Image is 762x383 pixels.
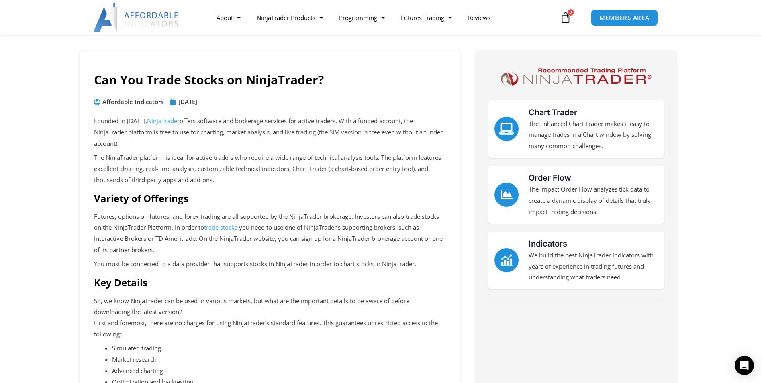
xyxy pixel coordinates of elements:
a: trade stocks, [204,223,239,231]
p: Futures, options on futures, and forex trading are all supported by the NinjaTrader brokerage. In... [94,211,445,256]
a: Indicators [529,239,567,249]
a: MEMBERS AREA [591,10,658,26]
a: Futures Trading [393,8,460,27]
p: So, we know NinjaTrader can be used in various markets, but what are the important details to be ... [94,295,445,340]
a: About [208,8,249,27]
a: Programming [331,8,393,27]
h2: Variety of Offerings [94,192,445,204]
a: NinjaTrader [147,117,180,125]
time: [DATE] [178,98,197,106]
img: NinjaTrader Logo | Affordable Indicators – NinjaTrader [497,65,655,88]
a: Order Flow [529,173,571,183]
p: You must be connected to a data provider that supports stocks in NinjaTrader in order to chart st... [94,259,445,270]
a: Indicators [494,248,519,272]
li: Market research [112,354,445,365]
nav: Menu [208,8,558,27]
h2: Key Details [94,276,445,289]
p: Founded in [DATE], offers software and brokerage services for active traders. With a funded accou... [94,116,445,149]
h1: Can You Trade Stocks on NinjaTrader? [94,71,445,88]
a: Chart Trader [529,108,577,117]
a: Reviews [460,8,498,27]
a: NinjaTrader Products [249,8,331,27]
span: Affordable Indicators [100,96,163,108]
p: We build the best NinjaTrader indicators with years of experience in trading futures and understa... [529,250,658,283]
span: 0 [568,9,574,16]
a: 0 [548,6,583,29]
li: Advanced charting [112,365,445,377]
p: The Impact Order Flow analyzes tick data to create a dynamic display of details that truly impact... [529,184,658,218]
a: Chart Trader [494,117,519,141]
p: The NinjaTrader platform is ideal for active traders who require a wide range of technical analys... [94,152,445,186]
span: MEMBERS AREA [599,15,650,21]
li: Simulated trading [112,343,445,354]
div: Open Intercom Messenger [735,356,754,375]
img: LogoAI | Affordable Indicators – NinjaTrader [93,3,180,32]
a: Order Flow [494,183,519,207]
p: The Enhanced Chart Trader makes it easy to manage trades in a Chart window by solving many common... [529,118,658,152]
